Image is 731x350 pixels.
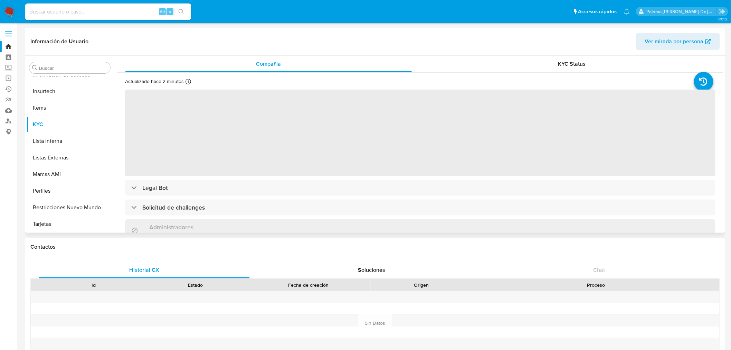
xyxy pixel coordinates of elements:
span: KYC Status [558,60,586,68]
button: Items [27,100,113,116]
input: Buscar [39,65,107,71]
button: Ver mirada por persona [636,33,720,50]
span: Chat [594,266,605,274]
span: Alt [160,8,165,15]
button: Restricciones Nuevo Mundo [27,199,113,216]
a: Salir [719,8,726,15]
div: Legal Bot [125,180,715,196]
div: Estado [149,282,241,288]
a: Notificaciones [624,9,630,15]
span: Accesos rápidos [578,8,617,15]
div: AdministradoresSin datos [125,219,715,242]
div: Fecha de creación [251,282,366,288]
button: search-icon [174,7,188,17]
h3: Administradores [149,223,193,231]
p: Actualizado hace 2 minutos [125,78,184,85]
span: ‌ [125,90,715,176]
h1: Contactos [30,243,720,250]
button: Buscar [32,65,38,71]
h3: Legal Bot [142,184,168,192]
span: Historial CX [129,266,159,274]
p: paloma.falcondesoto@mercadolibre.cl [647,8,716,15]
button: Tarjetas [27,216,113,232]
span: Ver mirada por persona [645,33,704,50]
h3: Solicitud de challenges [142,204,205,211]
p: Sin datos [149,231,193,238]
button: Lista Interna [27,133,113,149]
input: Buscar usuario o caso... [25,7,191,16]
h1: Información de Usuario [30,38,88,45]
button: Insurtech [27,83,113,100]
div: Id [48,282,140,288]
span: Compañía [256,60,281,68]
button: KYC [27,116,113,133]
div: Solicitud de challenges [125,200,715,215]
span: s [169,8,171,15]
button: Listas Externas [27,149,113,166]
span: Soluciones [358,266,386,274]
button: Perfiles [27,183,113,199]
div: Proceso [477,282,715,288]
button: Marcas AML [27,166,113,183]
div: Origen [376,282,467,288]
